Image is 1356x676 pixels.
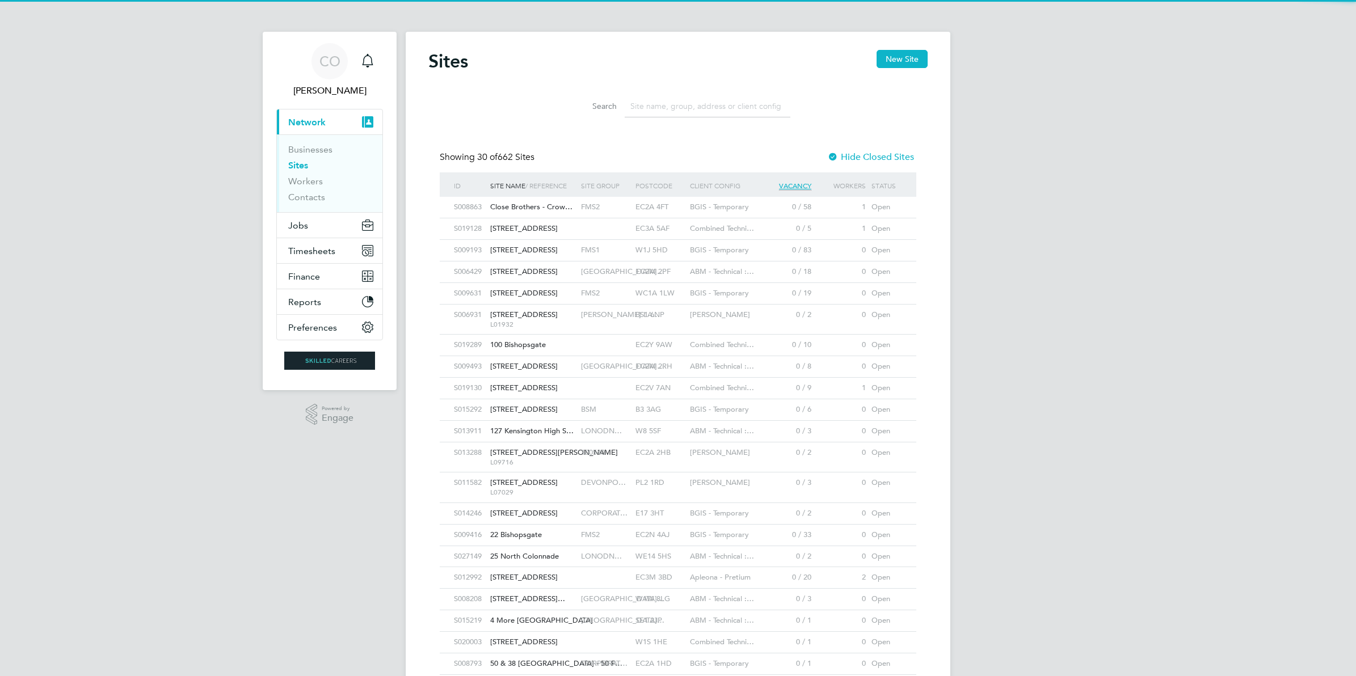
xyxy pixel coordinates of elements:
[288,220,308,231] span: Jobs
[869,197,905,218] div: Open
[633,218,687,239] div: EC3A 5AF
[490,245,558,255] span: [STREET_ADDRESS]
[869,546,905,567] div: Open
[277,213,382,238] button: Jobs
[633,472,687,493] div: PL2 1RD
[451,399,905,408] a: S015292[STREET_ADDRESS] BSMB3 3AGBGIS - Temporary0 / 60Open
[814,472,869,493] div: 0
[814,525,869,546] div: 0
[633,589,687,610] div: W1W 8LG
[322,404,353,413] span: Powered by
[869,653,905,674] div: Open
[288,297,321,307] span: Reports
[633,378,687,399] div: EC2V 7AN
[451,261,905,271] a: S006429[STREET_ADDRESS] [GEOGRAPHIC_DATA]…EC2M 2PFABM - Technical :…0 / 180Open
[633,172,687,198] div: Postcode
[814,172,869,198] div: Workers
[490,594,565,603] span: [STREET_ADDRESS]…
[633,503,687,524] div: E17 3HT
[581,594,664,603] span: [GEOGRAPHIC_DATA]…
[760,567,814,588] div: 0 / 20
[633,197,687,218] div: EC2A 4FT
[814,589,869,610] div: 0
[760,525,814,546] div: 0 / 33
[451,305,487,326] div: S006931
[451,196,905,206] a: S008863Close Brothers - Crow… FMS2EC2A 4FTBGIS - Temporary0 / 581Open
[690,361,754,371] span: ABM - Technical :…
[490,615,593,625] span: 4 More [GEOGRAPHIC_DATA]
[288,176,323,187] a: Workers
[451,378,487,399] div: S019130
[690,223,754,233] span: Combined Techni…
[814,503,869,524] div: 0
[451,588,905,598] a: S008208[STREET_ADDRESS]… [GEOGRAPHIC_DATA]…W1W 8LGABM - Technical :…0 / 30Open
[869,335,905,356] div: Open
[690,340,754,349] span: Combined Techni…
[690,202,749,212] span: BGIS - Temporary
[451,524,905,534] a: S00941622 Bishopsgate FMS2EC2N 4AJBGIS - Temporary0 / 330Open
[869,525,905,546] div: Open
[578,172,633,198] div: Site Group
[869,632,905,653] div: Open
[827,151,914,163] label: Hide Closed Sites
[451,304,905,314] a: S006931[STREET_ADDRESS] L01932[PERSON_NAME] LA…BS1 6NP[PERSON_NAME]0 / 20Open
[451,472,905,481] a: S011582[STREET_ADDRESS] L07029DEVONPO…PL2 1RD[PERSON_NAME]0 / 30Open
[277,109,382,134] button: Network
[814,261,869,282] div: 0
[760,589,814,610] div: 0 / 3
[451,218,905,227] a: S019128[STREET_ADDRESS] EC3A 5AFCombined Techni…0 / 51Open
[690,404,749,414] span: BGIS - Temporary
[451,472,487,493] div: S011582
[277,289,382,314] button: Reports
[760,261,814,282] div: 0 / 18
[814,240,869,261] div: 0
[451,589,487,610] div: S008208
[451,282,905,292] a: S009631[STREET_ADDRESS] FMS2WC1A 1LWBGIS - Temporary0 / 190Open
[276,352,383,370] a: Go to home page
[869,356,905,377] div: Open
[288,246,335,256] span: Timesheets
[451,610,487,631] div: S015219
[814,305,869,326] div: 0
[490,320,575,329] span: L01932
[451,442,487,463] div: S013288
[451,261,487,282] div: S006429
[477,151,498,163] span: 30 of
[814,610,869,631] div: 0
[451,420,905,430] a: S013911127 Kensington High S… LONODN…W8 5SFABM - Technical :…0 / 30Open
[633,335,687,356] div: EC2Y 9AW
[277,315,382,340] button: Preferences
[760,305,814,326] div: 0 / 2
[690,658,749,668] span: BGIS - Temporary
[451,653,487,674] div: S008793
[633,356,687,377] div: EC2M 2RH
[760,632,814,653] div: 0 / 1
[451,421,487,442] div: S013911
[869,442,905,463] div: Open
[276,43,383,98] a: CO[PERSON_NAME]
[490,361,558,371] span: [STREET_ADDRESS]
[690,551,754,561] span: ABM - Technical :…
[690,447,750,457] span: [PERSON_NAME]
[451,503,487,524] div: S014246
[869,610,905,631] div: Open
[814,197,869,218] div: 1
[814,421,869,442] div: 0
[625,95,790,117] input: Site name, group, address or client config
[581,551,622,561] span: LONODN…
[288,144,332,155] a: Businesses
[277,134,382,212] div: Network
[690,383,754,392] span: Combined Techni…
[451,525,487,546] div: S009416
[690,594,754,603] span: ABM - Technical :…
[451,546,487,567] div: S027149
[633,240,687,261] div: W1J 5HD
[760,421,814,442] div: 0 / 3
[451,335,487,356] div: S019289
[490,267,558,276] span: [STREET_ADDRESS]
[490,310,558,319] span: [STREET_ADDRESS]
[581,202,600,212] span: FMS2
[451,567,905,576] a: S012992[STREET_ADDRESS] EC3M 3BDApleona - Pretium0 / 202Open
[690,426,754,436] span: ABM - Technical :…
[288,322,337,333] span: Preferences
